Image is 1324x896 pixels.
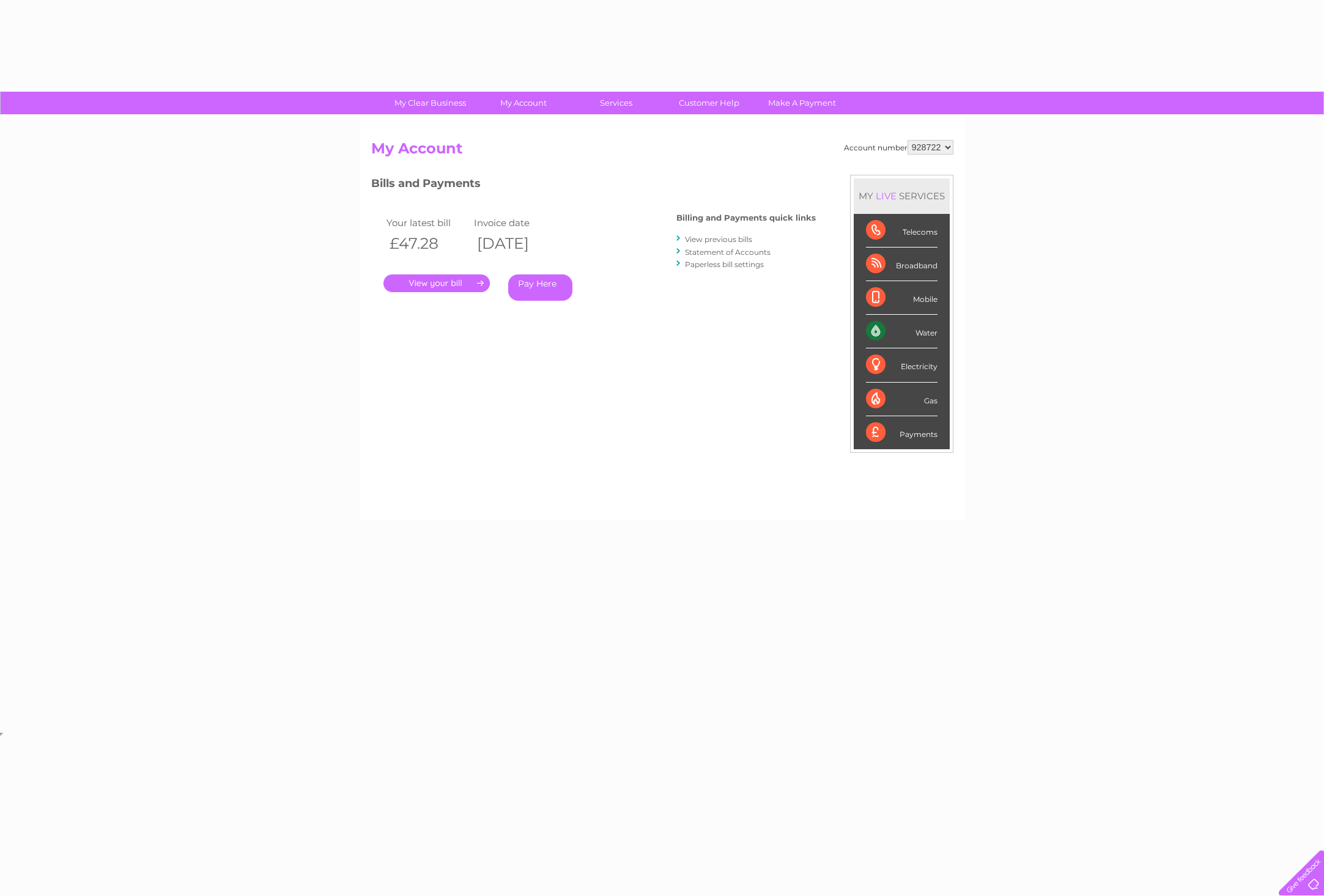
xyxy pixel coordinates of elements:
h2: My Account [371,140,953,163]
th: [DATE] [471,231,559,256]
h3: Bills and Payments [371,175,816,196]
td: Your latest bill [383,215,472,231]
div: Gas [866,383,938,416]
a: Pay Here [508,274,572,301]
div: Broadband [866,248,938,281]
a: Make A Payment [752,92,852,114]
a: View previous bills [685,235,752,244]
td: Invoice date [471,215,559,231]
div: LIVE [873,190,899,202]
div: Water [866,315,938,348]
a: Statement of Accounts [685,248,771,257]
a: . [383,274,490,292]
div: MY SERVICES [854,178,950,213]
a: My Clear Business [380,92,481,114]
a: Services [566,92,667,114]
div: Mobile [866,281,938,315]
div: Electricity [866,348,938,382]
div: Account number [844,140,953,155]
a: My Account [473,92,574,114]
div: Payments [866,416,938,449]
div: Telecoms [866,214,938,248]
a: Customer Help [659,92,760,114]
a: Paperless bill settings [685,260,764,269]
th: £47.28 [383,231,472,256]
h4: Billing and Payments quick links [676,213,816,222]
